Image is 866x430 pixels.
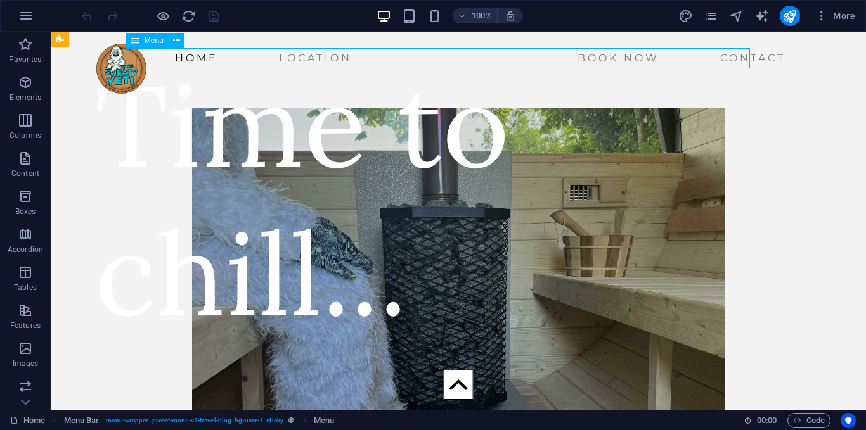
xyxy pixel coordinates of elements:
[15,206,36,217] p: Boxes
[782,9,797,23] i: Publish
[744,413,777,428] h6: Session time
[766,415,768,425] span: :
[729,9,744,23] i: Navigator
[678,8,694,23] button: design
[729,8,744,23] button: navigator
[453,8,498,23] button: 100%
[678,9,693,23] i: Design (Ctrl+Alt+Y)
[754,9,769,23] i: AI Writer
[11,168,39,179] p: Content
[10,413,45,428] a: Click to cancel selection. Double-click to open Pages
[14,282,37,293] p: Tables
[704,8,719,23] button: pages
[704,9,718,23] i: Pages (Ctrl+Alt+S)
[10,130,41,141] p: Columns
[472,8,492,23] h6: 100%
[10,320,41,331] p: Features
[810,6,860,26] button: More
[754,8,770,23] button: text_generator
[10,92,42,103] p: Elements
[288,417,294,424] i: This element is a customizable preset
[815,9,855,22] span: More
[181,9,196,23] i: Reload page
[780,6,800,26] button: publish
[793,413,825,428] span: Code
[8,244,43,255] p: Accordion
[145,37,164,44] span: Menu
[13,358,39,369] p: Images
[181,8,196,23] button: reload
[505,10,516,22] i: On resize automatically adjust zoom level to fit chosen device.
[155,8,171,23] button: Click here to leave preview mode and continue editing
[787,413,830,428] button: Code
[64,413,335,428] nav: breadcrumb
[757,413,777,428] span: 00 00
[314,413,334,428] span: Click to select. Double-click to edit
[104,413,283,428] span: . menu-wrapper .preset-menu-v2-travel-blog .bg-user-1 .sticky
[9,54,41,65] p: Favorites
[841,413,856,428] button: Usercentrics
[64,413,100,428] span: Click to select. Double-click to edit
